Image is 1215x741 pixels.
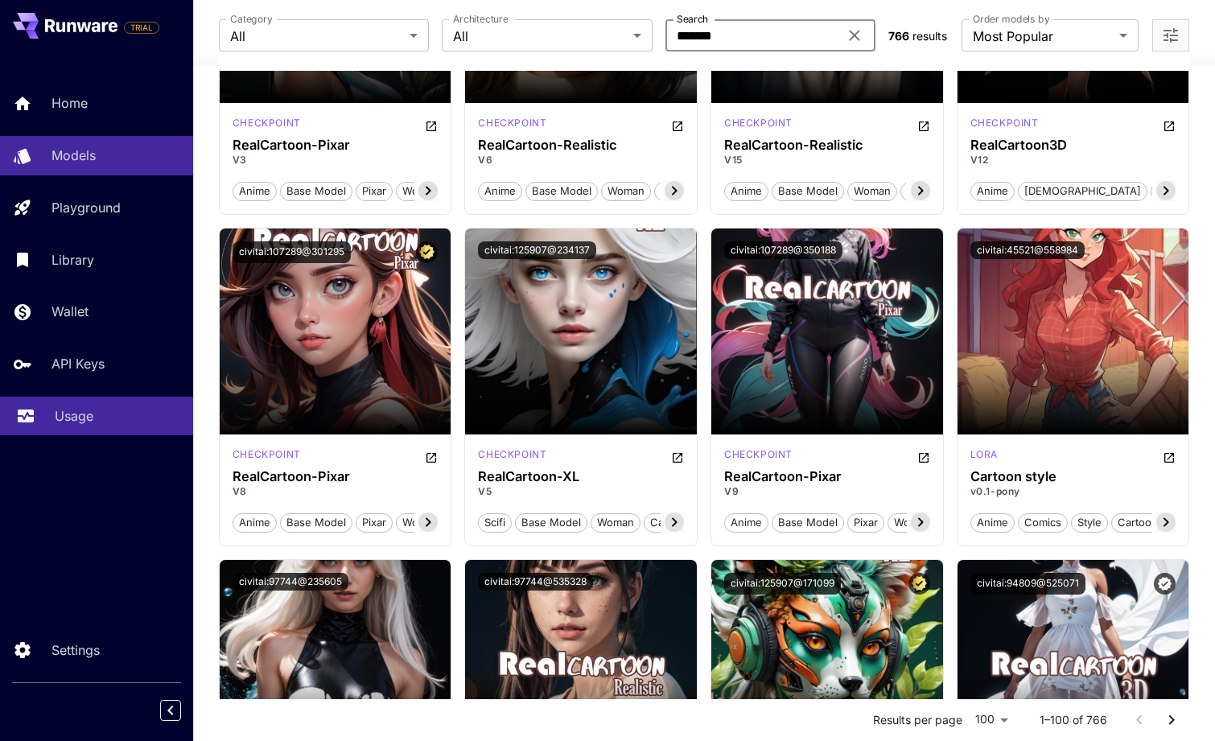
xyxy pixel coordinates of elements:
span: [DEMOGRAPHIC_DATA] [655,183,783,200]
span: [DEMOGRAPHIC_DATA] [1019,183,1147,200]
button: Certified Model – Vetted for best performance and includes a commercial license. [908,573,930,595]
button: Open in CivitAI [425,116,438,135]
button: woman [601,180,651,201]
button: anime [478,180,522,201]
h3: Cartoon style [970,469,1176,484]
span: anime [479,183,521,200]
span: pixar [356,183,392,200]
span: base model [526,183,597,200]
div: SD 1.5 [724,116,793,135]
p: V9 [724,484,930,499]
button: civitai:45521@558984 [970,241,1085,259]
span: anime [725,515,768,531]
button: Collapse sidebar [160,700,181,721]
div: SD 1.5 [724,447,793,467]
button: civitai:107289@301295 [233,241,351,263]
h3: RealCartoon-Realistic [724,138,930,153]
span: Add your payment card to enable full platform functionality. [124,18,159,37]
button: digital art [1151,180,1211,201]
p: Playground [51,198,121,217]
p: checkpoint [233,116,301,130]
div: SD 1.5 [233,116,301,135]
h3: RealCartoon-Pixar [233,138,439,153]
p: 1–100 of 766 [1040,712,1107,728]
button: anime [970,512,1015,533]
button: scifi [478,512,512,533]
p: checkpoint [724,447,793,462]
p: API Keys [51,354,105,373]
button: base model [525,180,598,201]
button: anime [970,180,1015,201]
button: Open more filters [1161,26,1180,46]
button: anime [233,180,277,201]
p: V15 [724,153,930,167]
h3: RealCartoon-Pixar [724,469,930,484]
button: pixar [356,180,393,201]
button: Open in CivitAI [917,116,930,135]
span: style [1072,515,1107,531]
span: All [230,27,403,46]
span: Most Popular [973,27,1113,46]
button: pixar [356,512,393,533]
span: anime [233,515,276,531]
button: civitai:125907@234137 [478,241,596,259]
span: anime [971,515,1014,531]
p: V8 [233,484,439,499]
p: checkpoint [233,447,301,462]
p: lora [970,447,998,462]
button: civitai:107289@350188 [724,241,842,259]
button: Certified Model – Vetted for best performance and includes a commercial license. [416,241,438,263]
span: cartoon [1112,515,1164,531]
span: All [453,27,626,46]
button: Open in CivitAI [1163,116,1176,135]
span: base model [772,183,843,200]
span: base model [281,183,352,200]
button: anime [233,512,277,533]
p: Settings [51,640,100,660]
button: woman [847,180,897,201]
div: SD 1.5 [233,447,301,467]
button: base model [280,512,352,533]
div: Chatt-widget [1135,664,1215,741]
h3: RealCartoon3D [970,138,1176,153]
p: checkpoint [970,116,1039,130]
span: woman [888,515,937,531]
p: V12 [970,153,1176,167]
span: woman [602,183,650,200]
button: civitai:94809@525071 [970,573,1085,595]
iframe: Chat Widget [1135,664,1215,741]
div: Pony [970,447,998,467]
span: [DEMOGRAPHIC_DATA] [901,183,1029,200]
button: civitai:97744@535328 [478,573,593,591]
div: 100 [969,708,1014,731]
button: woman [396,180,446,201]
button: woman [591,512,640,533]
span: base model [281,515,352,531]
div: RealCartoon-Realistic [478,138,684,153]
span: comics [1019,515,1067,531]
label: Order models by [973,12,1049,26]
button: anime [724,180,768,201]
span: results [912,29,947,43]
span: woman [591,515,640,531]
button: civitai:97744@235605 [233,573,348,591]
button: base model [772,512,844,533]
h3: RealCartoon-Pixar [233,469,439,484]
span: anime [725,183,768,200]
span: TRIAL [125,22,159,34]
button: base model [515,512,587,533]
button: comics [1018,512,1068,533]
button: Open in CivitAI [1163,447,1176,467]
p: V5 [478,484,684,499]
label: Search [677,12,708,26]
p: checkpoint [724,116,793,130]
button: cartoon [644,512,697,533]
button: [DEMOGRAPHIC_DATA] [654,180,784,201]
p: V6 [478,153,684,167]
button: Open in CivitAI [425,447,438,467]
p: V3 [233,153,439,167]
